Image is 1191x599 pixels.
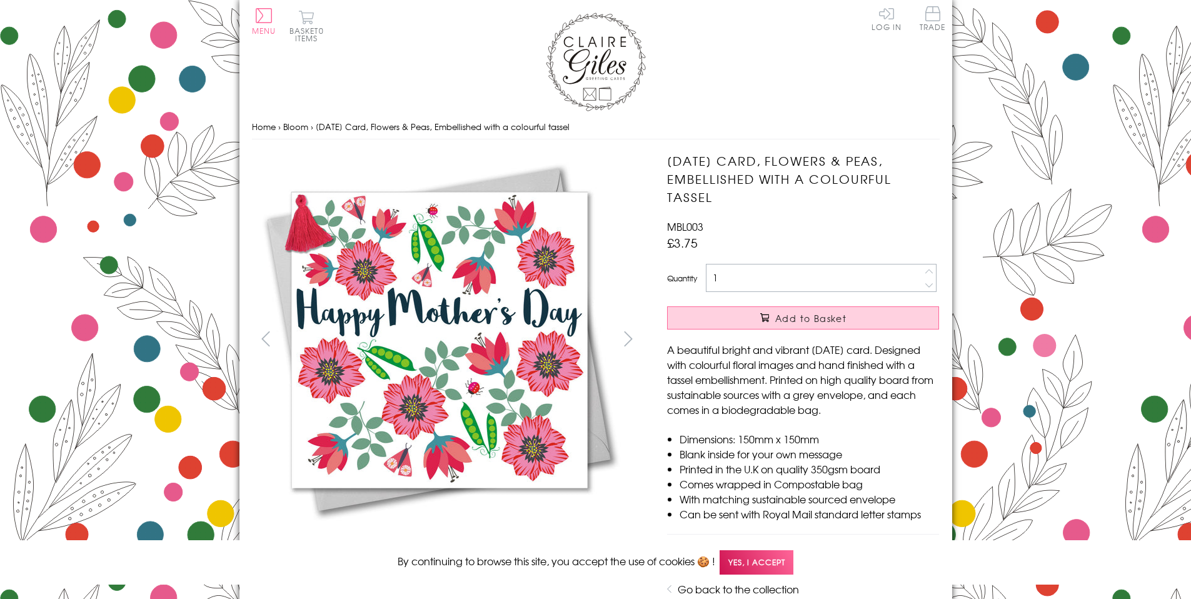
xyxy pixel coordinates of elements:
[680,461,939,476] li: Printed in the U.K on quality 350gsm board
[278,121,281,133] span: ›
[295,25,324,44] span: 0 items
[316,121,570,133] span: [DATE] Card, Flowers & Peas, Embellished with a colourful tassel
[680,491,939,506] li: With matching sustainable sourced envelope
[252,8,276,34] button: Menu
[872,6,902,31] a: Log In
[720,550,793,575] span: Yes, I accept
[920,6,946,33] a: Trade
[614,325,642,353] button: next
[283,121,308,133] a: Bloom
[252,121,276,133] a: Home
[667,234,698,251] span: £3.75
[680,431,939,446] li: Dimensions: 150mm x 150mm
[251,152,626,527] img: Mother's Day Card, Flowers & Peas, Embellished with a colourful tassel
[680,446,939,461] li: Blank inside for your own message
[642,152,1017,527] img: Mother's Day Card, Flowers & Peas, Embellished with a colourful tassel
[680,476,939,491] li: Comes wrapped in Compostable bag
[252,325,280,353] button: prev
[252,25,276,36] span: Menu
[680,506,939,521] li: Can be sent with Royal Mail standard letter stamps
[667,342,939,417] p: A beautiful bright and vibrant [DATE] card. Designed with colourful floral images and hand finish...
[775,312,847,325] span: Add to Basket
[667,273,697,284] label: Quantity
[667,306,939,330] button: Add to Basket
[289,10,324,42] button: Basket0 items
[252,114,940,140] nav: breadcrumbs
[678,581,799,596] a: Go back to the collection
[311,121,313,133] span: ›
[546,13,646,111] img: Claire Giles Greetings Cards
[667,219,703,234] span: MBL003
[920,6,946,31] span: Trade
[667,152,939,206] h1: [DATE] Card, Flowers & Peas, Embellished with a colourful tassel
